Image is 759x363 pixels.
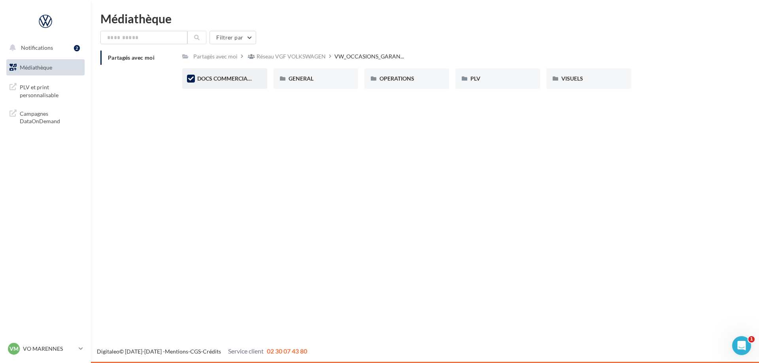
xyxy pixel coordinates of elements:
a: Mentions [165,348,188,355]
span: 02 30 07 43 80 [267,347,307,355]
span: OPERATIONS [379,75,414,82]
span: © [DATE]-[DATE] - - - [97,348,307,355]
span: PLV et print personnalisable [20,82,81,99]
span: Médiathèque [20,64,52,71]
p: VO MARENNES [23,345,76,353]
button: Filtrer par [210,31,256,44]
span: VM [9,345,19,353]
div: Partagés avec moi [193,53,238,60]
a: VM VO MARENNES [6,341,85,356]
span: 1 [748,336,755,342]
span: Notifications [21,44,53,51]
a: PLV et print personnalisable [5,79,86,102]
div: Médiathèque [100,13,750,24]
div: Réseau VGF VOLKSWAGEN [257,53,326,60]
a: Campagnes DataOnDemand [5,105,86,128]
span: VW_OCCASIONS_GARAN... [334,53,404,60]
button: Notifications 2 [5,39,83,56]
iframe: Intercom live chat [732,336,751,355]
a: Crédits [203,348,221,355]
a: CGS [190,348,201,355]
span: PLV [470,75,480,82]
div: 2 [74,45,80,51]
a: Digitaleo [97,348,119,355]
span: GENERAL [289,75,313,82]
span: DOCS COMMERCIAUX [197,75,255,82]
span: VISUELS [561,75,583,82]
a: Médiathèque [5,59,86,76]
span: Service client [228,347,264,355]
span: Campagnes DataOnDemand [20,108,81,125]
span: Partagés avec moi [108,54,155,61]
